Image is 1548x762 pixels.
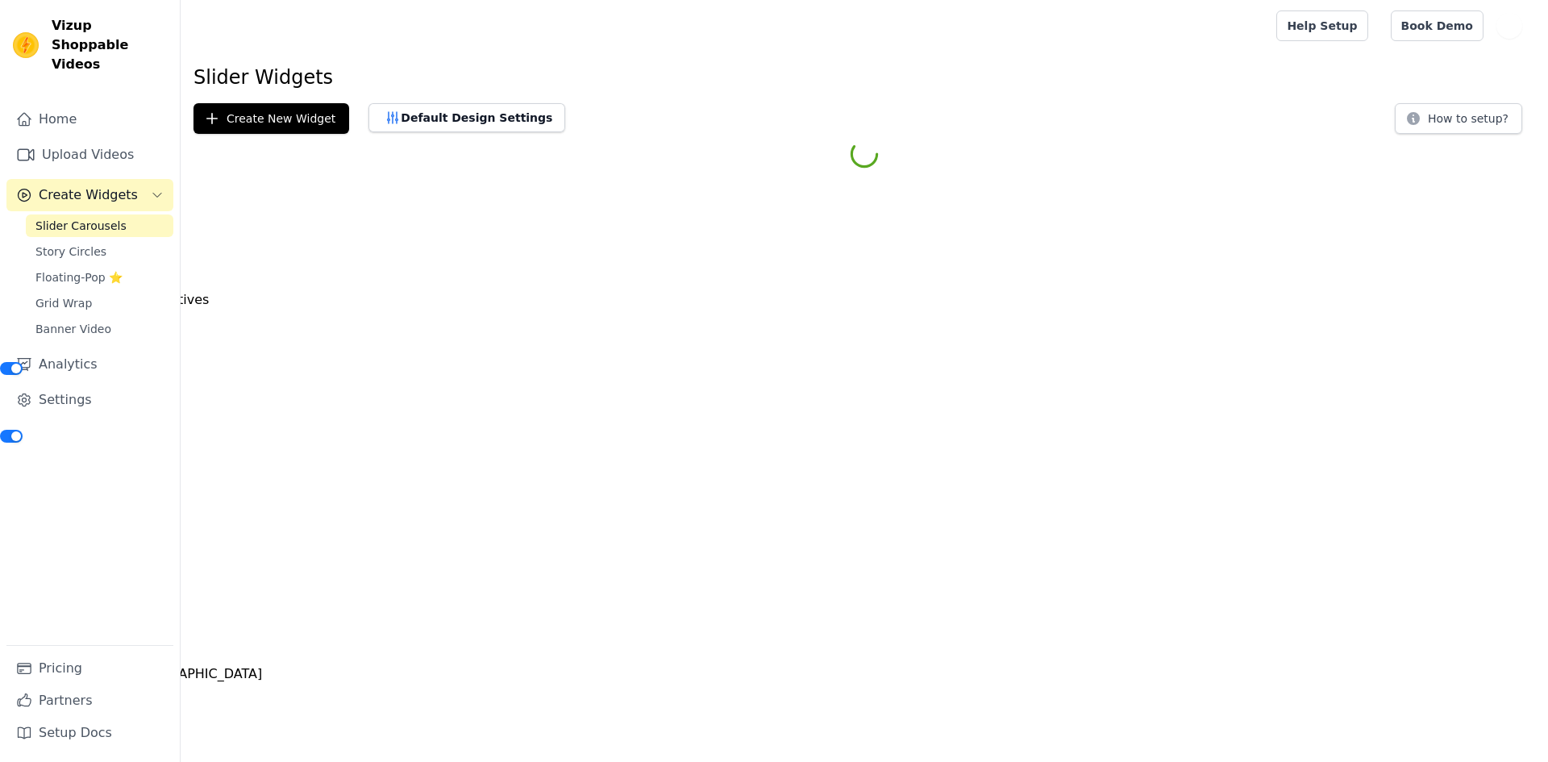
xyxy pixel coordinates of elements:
[26,214,173,237] a: Slider Carousels
[1391,10,1483,41] a: Book Demo
[35,269,123,285] span: Floating-Pop ⭐
[6,384,173,416] a: Settings
[6,652,173,685] a: Pricing
[52,16,167,74] span: Vizup Shoppable Videos
[35,244,106,260] span: Story Circles
[6,139,173,171] a: Upload Videos
[6,348,173,381] a: Analytics
[26,318,173,340] a: Banner Video
[193,103,349,134] button: Create New Widget
[6,179,173,211] button: Create Widgets
[26,292,173,314] a: Grid Wrap
[35,218,127,234] span: Slider Carousels
[6,685,173,717] a: Partners
[193,65,1535,90] h1: Slider Widgets
[1276,10,1367,41] a: Help Setup
[35,321,111,337] span: Banner Video
[6,103,173,135] a: Home
[1395,103,1522,134] button: How to setup?
[13,32,39,58] img: Vizup
[368,103,565,132] button: Default Design Settings
[39,185,138,205] span: Create Widgets
[26,266,173,289] a: Floating-Pop ⭐
[35,295,92,311] span: Grid Wrap
[6,717,173,749] a: Setup Docs
[26,240,173,263] a: Story Circles
[1395,115,1522,130] a: How to setup?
